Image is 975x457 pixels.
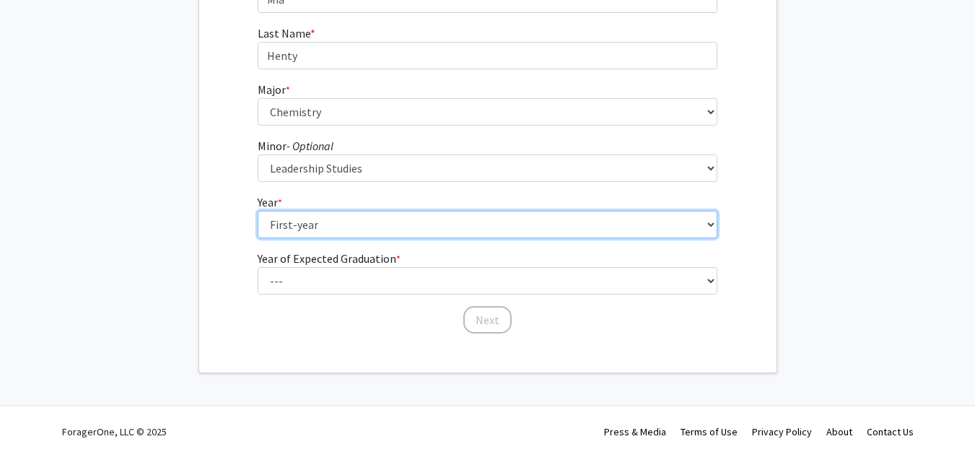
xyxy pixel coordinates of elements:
iframe: Chat [11,392,61,446]
a: Press & Media [604,425,666,438]
i: - Optional [287,139,333,153]
span: Last Name [258,26,310,40]
label: Year of Expected Graduation [258,250,401,267]
a: Contact Us [867,425,914,438]
a: Privacy Policy [752,425,812,438]
div: ForagerOne, LLC © 2025 [62,406,167,457]
a: Terms of Use [681,425,738,438]
label: Year [258,193,282,211]
button: Next [463,306,512,334]
label: Major [258,81,290,98]
label: Minor [258,137,333,154]
a: About [826,425,852,438]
